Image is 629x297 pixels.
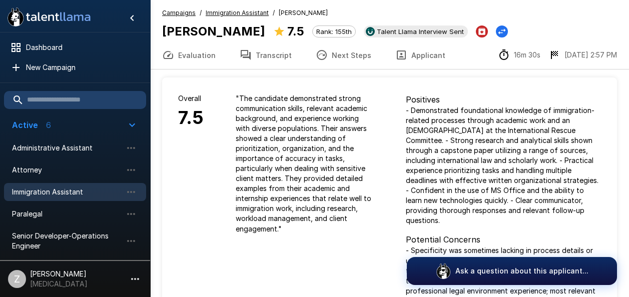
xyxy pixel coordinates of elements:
[304,41,383,69] button: Next Steps
[228,41,304,69] button: Transcript
[206,9,269,16] u: Immigration Assistant
[178,103,204,132] h6: 7.5
[476,25,488,37] button: Archive Applicant
[407,257,617,285] button: Ask a question about this applicant...
[236,93,374,233] p: " The candidate demonstrated strong communication skills, relevant academic background, and exper...
[496,25,508,37] button: Change Stage
[364,25,468,37] div: View profile in UKG
[373,27,468,35] span: Talent Llama Interview Sent
[514,50,540,60] p: 16m 30s
[279,8,328,18] span: [PERSON_NAME]
[273,8,275,18] span: /
[178,93,204,103] p: Overall
[435,263,451,279] img: logo_glasses@2x.png
[548,49,617,61] div: The date and time when the interview was completed
[564,50,617,60] p: [DATE] 2:57 PM
[406,105,601,225] p: - Demonstrated foundational knowledge of immigration-related processes through academic work and ...
[287,24,304,38] b: 7.5
[366,27,375,36] img: ukg_logo.jpeg
[406,93,601,105] p: Positives
[383,41,457,69] button: Applicant
[162,9,196,16] u: Campaigns
[498,49,540,61] div: The time between starting and completing the interview
[455,266,588,276] p: Ask a question about this applicant...
[406,233,601,245] p: Potential Concerns
[162,24,265,38] b: [PERSON_NAME]
[150,41,228,69] button: Evaluation
[200,8,202,18] span: /
[313,27,355,35] span: Rank: 155th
